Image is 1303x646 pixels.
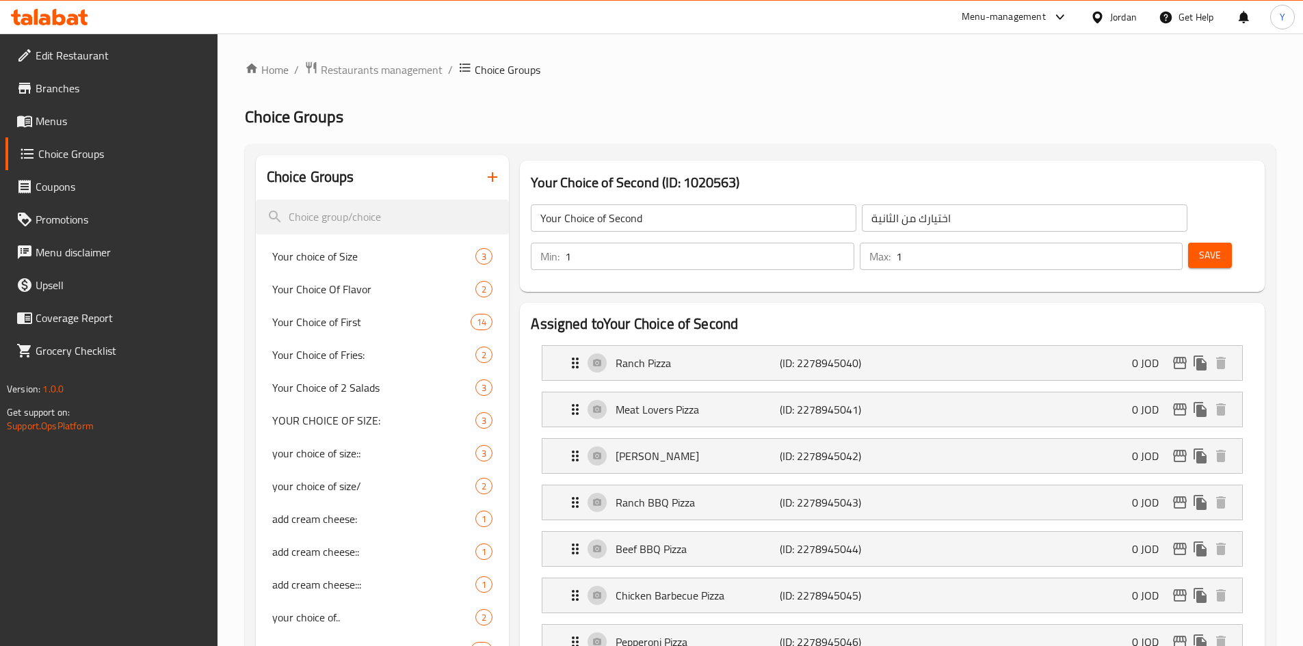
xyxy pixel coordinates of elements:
span: Menu disclaimer [36,244,207,260]
p: 0 JOD [1132,448,1170,464]
div: Choices [475,412,492,429]
button: edit [1170,585,1190,606]
p: Chicken Barbecue Pizza [616,587,779,604]
span: Coupons [36,178,207,195]
button: duplicate [1190,446,1211,466]
li: Expand [531,433,1254,479]
li: Expand [531,386,1254,433]
button: delete [1211,539,1231,559]
div: Expand [542,392,1242,427]
span: add cream cheese:: [272,543,476,560]
div: Your choice of Size3 [256,240,510,273]
span: 3 [476,250,492,263]
span: Edit Restaurant [36,47,207,64]
p: (ID: 2278945045) [780,587,889,604]
span: Your Choice of 2 Salads [272,379,476,396]
p: Ranch BBQ Pizza [616,494,779,511]
span: 3 [476,447,492,460]
span: add cream cheese::: [272,576,476,593]
span: Choice Groups [38,146,207,162]
span: 1.0.0 [42,380,64,398]
a: Support.OpsPlatform [7,417,94,435]
div: Jordan [1110,10,1137,25]
div: your choice of size/2 [256,470,510,502]
a: Menu disclaimer [5,236,218,269]
p: Max: [869,248,891,265]
a: Restaurants management [304,61,443,79]
li: Expand [531,572,1254,619]
span: 2 [476,480,492,493]
nav: breadcrumb [245,61,1276,79]
div: Choices [475,478,492,494]
span: Save [1199,247,1221,264]
div: Choices [475,379,492,396]
span: 14 [471,316,492,329]
div: Expand [542,346,1242,380]
span: Restaurants management [321,62,443,78]
p: (ID: 2278945041) [780,401,889,418]
div: Choices [475,248,492,265]
p: Beef BBQ Pizza [616,541,779,557]
p: 0 JOD [1132,401,1170,418]
button: Save [1188,243,1232,268]
li: Expand [531,340,1254,386]
p: (ID: 2278945044) [780,541,889,557]
p: 0 JOD [1132,541,1170,557]
button: delete [1211,399,1231,420]
div: Choices [475,543,492,560]
div: Menu-management [962,9,1046,25]
div: Choices [475,347,492,363]
div: Choices [475,281,492,297]
button: edit [1170,446,1190,466]
div: Choices [475,445,492,461]
span: Branches [36,80,207,96]
div: Expand [542,485,1242,520]
a: Choice Groups [5,137,218,170]
span: Choice Groups [475,62,540,78]
span: 2 [476,349,492,362]
div: Your Choice of First14 [256,306,510,338]
span: Your choice of Size [272,248,476,265]
span: add cream cheese: [272,511,476,527]
p: Min: [540,248,560,265]
button: delete [1211,446,1231,466]
a: Menus [5,105,218,137]
button: delete [1211,492,1231,513]
span: Choice Groups [245,101,343,132]
input: search [256,200,510,234]
a: Branches [5,72,218,105]
button: edit [1170,399,1190,420]
span: Get support on: [7,403,70,421]
div: add cream cheese:1 [256,502,510,535]
div: add cream cheese:::1 [256,568,510,601]
div: Your Choice Of Flavor2 [256,273,510,306]
a: Coverage Report [5,301,218,334]
p: Ranch Pizza [616,355,779,371]
a: Coupons [5,170,218,203]
span: 3 [476,414,492,427]
span: your choice of size:: [272,445,476,461]
button: edit [1170,353,1190,373]
p: [PERSON_NAME] [616,448,779,464]
div: Expand [542,532,1242,566]
span: Version: [7,380,40,398]
div: YOUR CHOICE OF SIZE:3 [256,404,510,437]
span: Your Choice Of Flavor [272,281,476,297]
span: 1 [476,513,492,526]
p: (ID: 2278945042) [780,448,889,464]
span: YOUR CHOICE OF SIZE: [272,412,476,429]
span: 2 [476,283,492,296]
li: Expand [531,479,1254,526]
button: duplicate [1190,492,1211,513]
span: Coverage Report [36,310,207,326]
p: (ID: 2278945043) [780,494,889,511]
li: / [448,62,453,78]
li: / [294,62,299,78]
span: Promotions [36,211,207,228]
span: Grocery Checklist [36,342,207,359]
div: Expand [542,578,1242,613]
a: Grocery Checklist [5,334,218,367]
p: 0 JOD [1132,355,1170,371]
div: your choice of size::3 [256,437,510,470]
span: Menus [36,113,207,129]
